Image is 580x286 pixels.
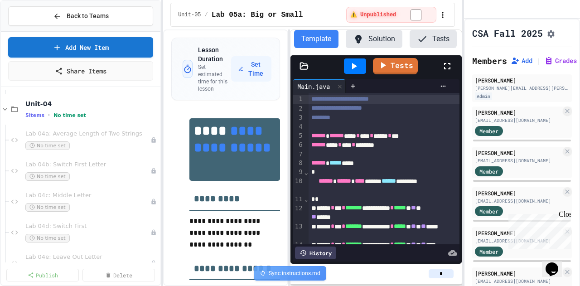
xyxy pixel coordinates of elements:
[293,113,304,122] div: 3
[25,223,150,230] span: Lab 04d: Switch First
[475,157,561,164] div: [EMAIL_ADDRESS][DOMAIN_NAME]
[475,149,561,157] div: [PERSON_NAME]
[479,207,498,215] span: Member
[544,56,577,65] button: Grades
[475,269,561,277] div: [PERSON_NAME]
[536,55,541,66] span: |
[304,169,309,176] span: Fold line
[293,104,304,113] div: 2
[205,11,208,19] span: /
[25,141,70,150] span: No time set
[53,112,86,118] span: No time set
[400,10,432,20] input: publish toggle
[25,253,150,261] span: Lab 04e: Leave Out Letter
[475,85,569,92] div: [PERSON_NAME][EMAIL_ADDRESS][PERSON_NAME][DOMAIN_NAME]
[505,210,571,249] iframe: chat widget
[293,177,304,195] div: 10
[472,54,507,67] h2: Members
[350,11,396,19] span: ⚠️ Unpublished
[293,79,346,93] div: Main.java
[479,167,498,175] span: Member
[150,260,157,267] div: Unpublished
[293,141,304,150] div: 6
[346,30,402,48] button: Solution
[150,137,157,143] div: Unpublished
[373,58,418,74] a: Tests
[475,238,561,244] div: [EMAIL_ADDRESS][DOMAIN_NAME]
[293,122,304,131] div: 4
[25,234,70,242] span: No time set
[475,198,561,204] div: [EMAIL_ADDRESS][DOMAIN_NAME]
[293,82,334,91] div: Main.java
[475,278,561,285] div: [EMAIL_ADDRESS][DOMAIN_NAME]
[475,92,492,100] div: Admin
[295,247,336,259] div: History
[472,27,543,39] h1: CSA Fall 2025
[304,195,309,203] span: Fold line
[410,30,457,48] button: Tests
[198,45,231,63] h3: Lesson Duration
[293,159,304,168] div: 8
[150,168,157,174] div: Unpublished
[475,108,561,116] div: [PERSON_NAME]
[294,30,338,48] button: Template
[475,117,561,124] div: [EMAIL_ADDRESS][DOMAIN_NAME]
[293,204,304,223] div: 12
[25,100,159,108] span: Unit-04
[475,189,561,197] div: [PERSON_NAME]
[293,241,304,259] div: 14
[150,229,157,236] div: Unpublished
[8,37,153,58] a: Add New Item
[479,127,498,135] span: Member
[475,229,561,237] div: [PERSON_NAME]
[67,11,109,21] span: Back to Teams
[48,111,50,119] span: •
[212,10,303,20] span: Lab 05a: Big or Small
[8,61,153,81] a: Share Items
[293,95,304,104] div: 1
[479,247,498,256] span: Member
[542,250,571,277] iframe: chat widget
[25,192,150,199] span: Lab 04c: Middle Letter
[6,269,79,281] a: Publish
[25,161,150,169] span: Lab 04b: Switch First Letter
[293,195,304,204] div: 11
[82,269,155,281] a: Delete
[25,112,44,118] span: 5 items
[150,199,157,205] div: Unpublished
[293,131,304,141] div: 5
[231,56,271,82] button: Set Time
[198,63,231,92] p: Set estimated time for this lesson
[346,7,436,23] div: ⚠️ Students cannot see this content! Click the toggle to publish it and make it visible to your c...
[546,28,556,39] button: Assignment Settings
[25,172,70,181] span: No time set
[511,56,532,65] button: Add
[4,4,63,58] div: Chat with us now!Close
[178,11,201,19] span: Unit-05
[254,266,326,281] div: Sync instructions.md
[293,168,304,177] div: 9
[293,150,304,159] div: 7
[475,76,569,84] div: [PERSON_NAME]
[25,130,150,138] span: Lab 04a: Average Length of Two Strings
[293,222,304,241] div: 13
[8,6,153,26] button: Back to Teams
[25,203,70,212] span: No time set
